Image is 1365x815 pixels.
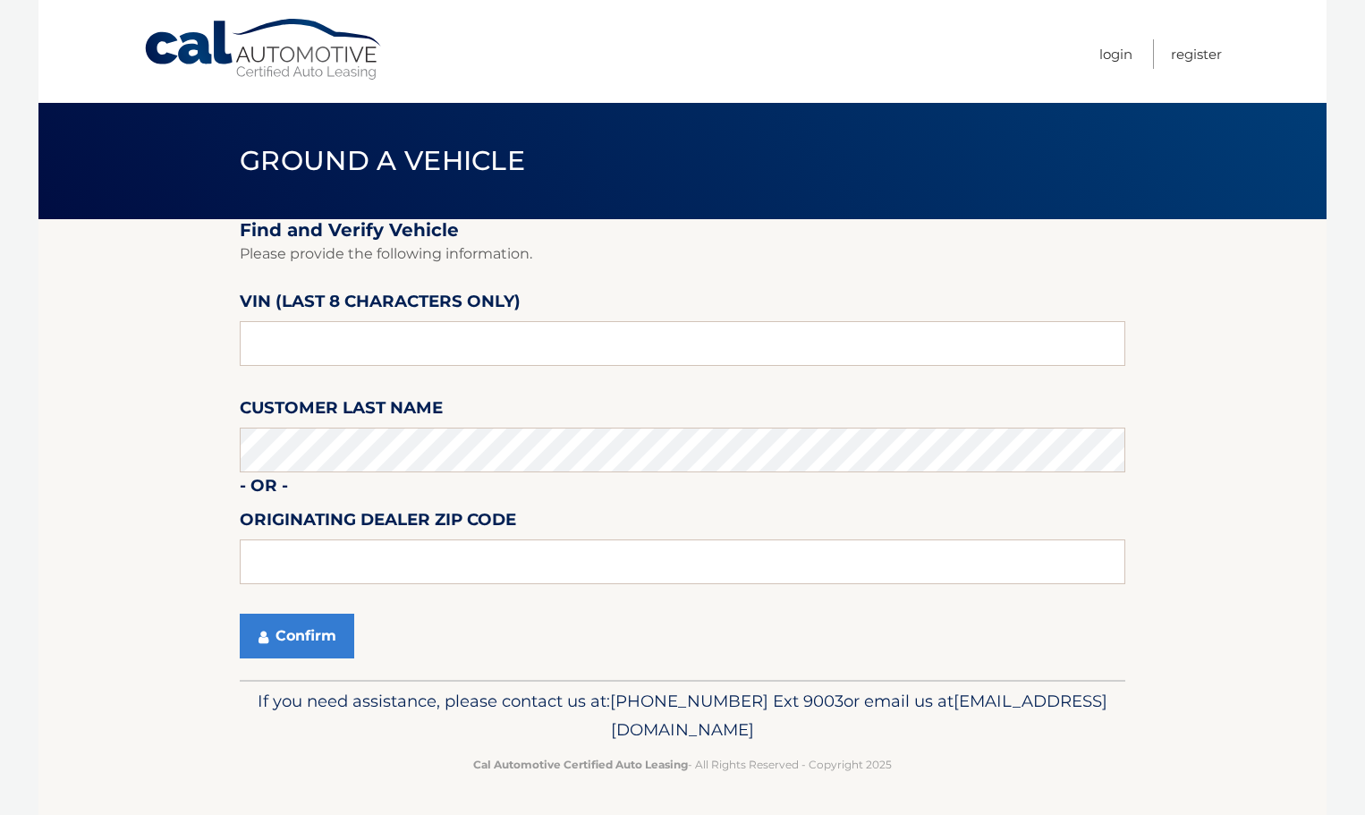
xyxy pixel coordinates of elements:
p: - All Rights Reserved - Copyright 2025 [251,755,1114,774]
label: VIN (last 8 characters only) [240,288,521,321]
h2: Find and Verify Vehicle [240,219,1125,242]
label: - or - [240,472,288,505]
a: Register [1171,39,1222,69]
p: Please provide the following information. [240,242,1125,267]
a: Login [1099,39,1132,69]
button: Confirm [240,614,354,658]
a: Cal Automotive [143,18,385,81]
label: Originating Dealer Zip Code [240,506,516,539]
strong: Cal Automotive Certified Auto Leasing [473,758,688,771]
p: If you need assistance, please contact us at: or email us at [251,687,1114,744]
span: Ground a Vehicle [240,144,525,177]
label: Customer Last Name [240,395,443,428]
span: [PHONE_NUMBER] Ext 9003 [610,691,844,711]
